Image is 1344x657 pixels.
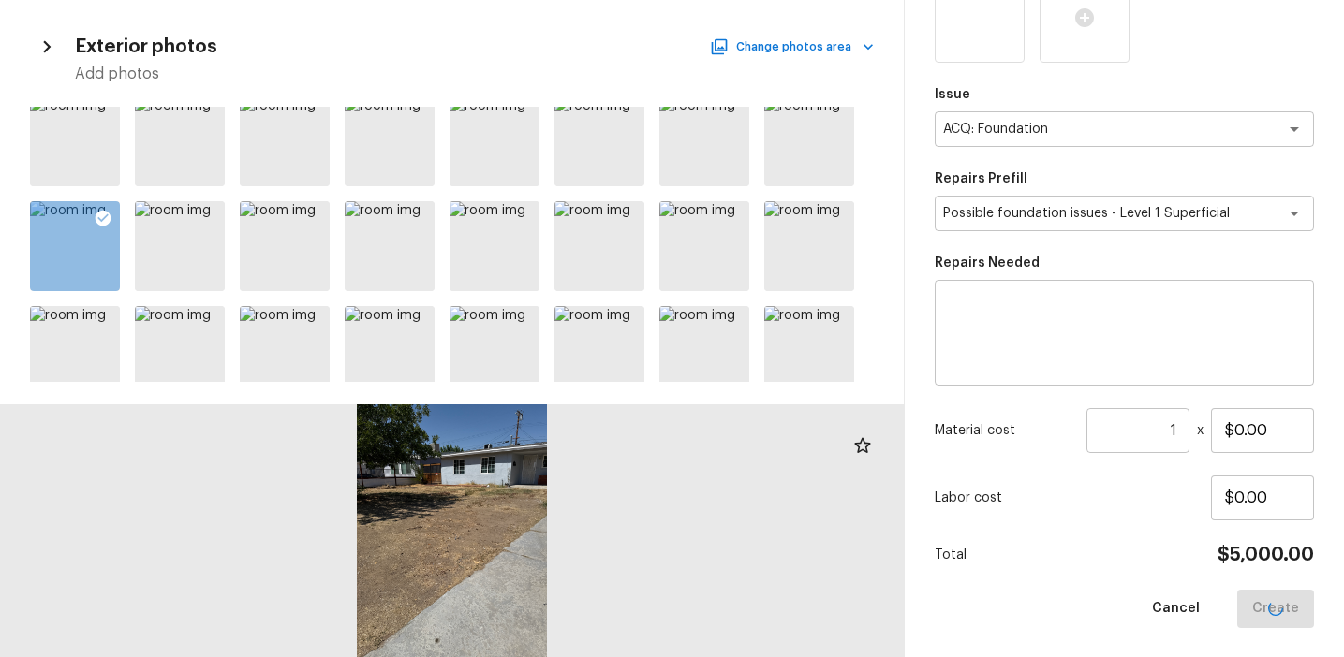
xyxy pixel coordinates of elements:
[948,296,1301,371] textarea: Possible foundation issues - Level 1 - Superficial. Disclaimer: This is NOT a technically exhaust...
[943,204,1253,223] textarea: Possible foundation issues - Level 1 Superficial
[935,85,1314,104] p: Issue
[714,35,874,59] button: Change photos area
[1281,116,1307,142] button: Open
[935,489,1211,507] p: Labor cost
[935,421,1079,440] p: Material cost
[75,64,874,84] h5: Add photos
[935,546,967,564] p: Total
[935,169,1314,188] p: Repairs Prefill
[1281,200,1307,226] button: Open
[1218,543,1314,567] h4: $5,000.00
[75,35,217,59] h4: Exterior photos
[935,408,1314,453] div: x
[1137,590,1215,628] button: Cancel
[935,254,1314,272] p: Repairs Needed
[943,120,1253,139] textarea: ACQ: Foundation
